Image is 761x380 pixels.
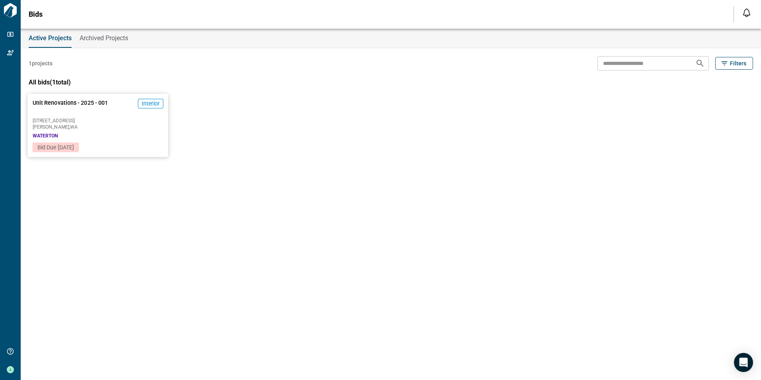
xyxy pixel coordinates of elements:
span: 1 projects [29,59,53,67]
button: Filters [715,57,753,70]
span: Bid Due [DATE] [37,144,74,151]
span: Archived Projects [80,34,128,42]
button: Search projects [692,55,708,71]
div: Open Intercom Messenger [734,353,753,372]
span: All bids ( 1 total) [29,78,71,86]
span: Unit Renovations - 2025 - 001 [33,99,108,115]
span: Interior [142,100,160,108]
div: base tabs [21,29,761,48]
span: Bids [29,10,43,18]
button: Open notification feed [740,6,753,19]
span: [STREET_ADDRESS] [33,118,164,123]
span: [PERSON_NAME] , WA [33,125,164,129]
span: Active Projects [29,34,72,42]
span: Filters [730,59,746,67]
span: WATERTON [33,133,58,139]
